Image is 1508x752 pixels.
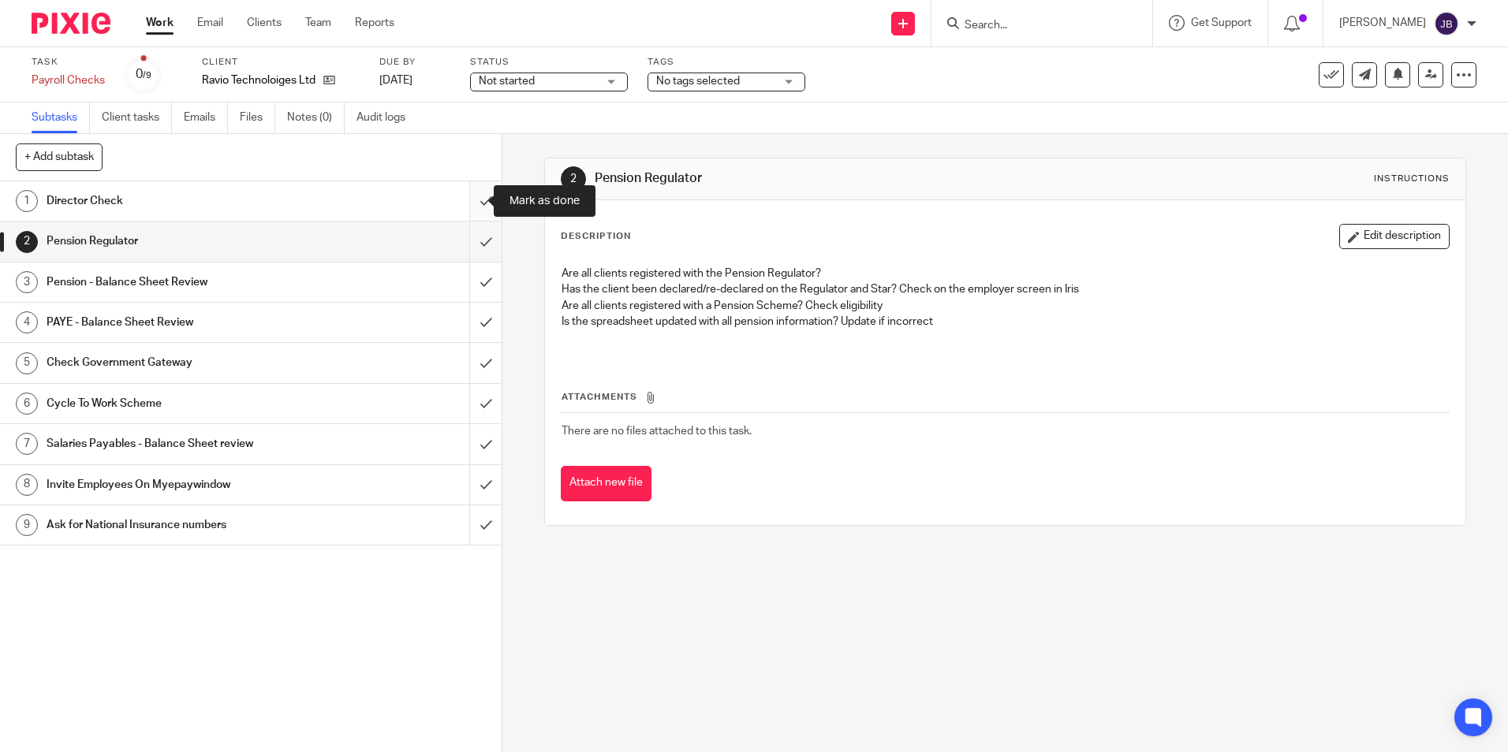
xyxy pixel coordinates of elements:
h1: Cycle To Work Scheme [47,392,318,415]
a: Emails [184,102,228,133]
div: 2 [16,231,38,253]
div: Instructions [1374,173,1450,185]
p: Are all clients registered with a Pension Scheme? Check eligibility [562,298,1448,314]
small: /9 [143,71,151,80]
div: 9 [16,514,38,536]
a: Subtasks [32,102,90,133]
h1: Pension Regulator [595,170,1039,187]
p: Ravio Technoloiges Ltd [202,73,315,88]
img: Pixie [32,13,110,34]
label: Status [470,56,628,69]
h1: Salaries Payables - Balance Sheet review [47,432,318,456]
span: Not started [479,76,535,87]
p: Are all clients registered with the Pension Regulator? [562,266,1448,281]
span: No tags selected [656,76,740,87]
span: [DATE] [379,75,412,86]
p: Description [561,230,631,243]
label: Task [32,56,105,69]
div: 8 [16,474,38,496]
div: 4 [16,311,38,333]
div: 0 [136,65,151,84]
img: svg%3E [1434,11,1459,36]
span: Get Support [1191,17,1252,28]
div: 1 [16,190,38,212]
button: Edit description [1339,224,1450,249]
h1: Pension - Balance Sheet Review [47,270,318,294]
div: 3 [16,271,38,293]
span: There are no files attached to this task. [562,426,752,437]
a: Work [146,15,174,31]
h1: Ask for National Insurance numbers [47,513,318,537]
a: Team [305,15,331,31]
h1: Pension Regulator [47,229,318,253]
a: Email [197,15,223,31]
a: Clients [247,15,282,31]
a: Files [240,102,275,133]
label: Client [202,56,360,69]
a: Client tasks [102,102,172,133]
div: 2 [561,166,586,192]
button: Attach new file [561,466,651,501]
div: Payroll Checks [32,73,105,88]
a: Audit logs [356,102,417,133]
span: Attachments [562,393,637,401]
div: 7 [16,433,38,455]
a: Reports [355,15,394,31]
div: 6 [16,393,38,415]
a: Notes (0) [287,102,345,133]
p: Is the spreadsheet updated with all pension information? Update if incorrect [562,314,1448,329]
label: Due by [379,56,450,69]
div: 5 [16,352,38,374]
h1: Director Check [47,189,318,213]
h1: Invite Employees On Myepaywindow [47,473,318,497]
h1: Check Government Gateway [47,351,318,374]
p: [PERSON_NAME] [1339,15,1426,31]
button: + Add subtask [16,143,103,170]
h1: PAYE - Balance Sheet Review [47,311,318,334]
label: Tags [648,56,805,69]
p: Has the client been declared/re-declared on the Regulator and Star? Check on the employer screen ... [562,281,1448,297]
input: Search [963,19,1105,33]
